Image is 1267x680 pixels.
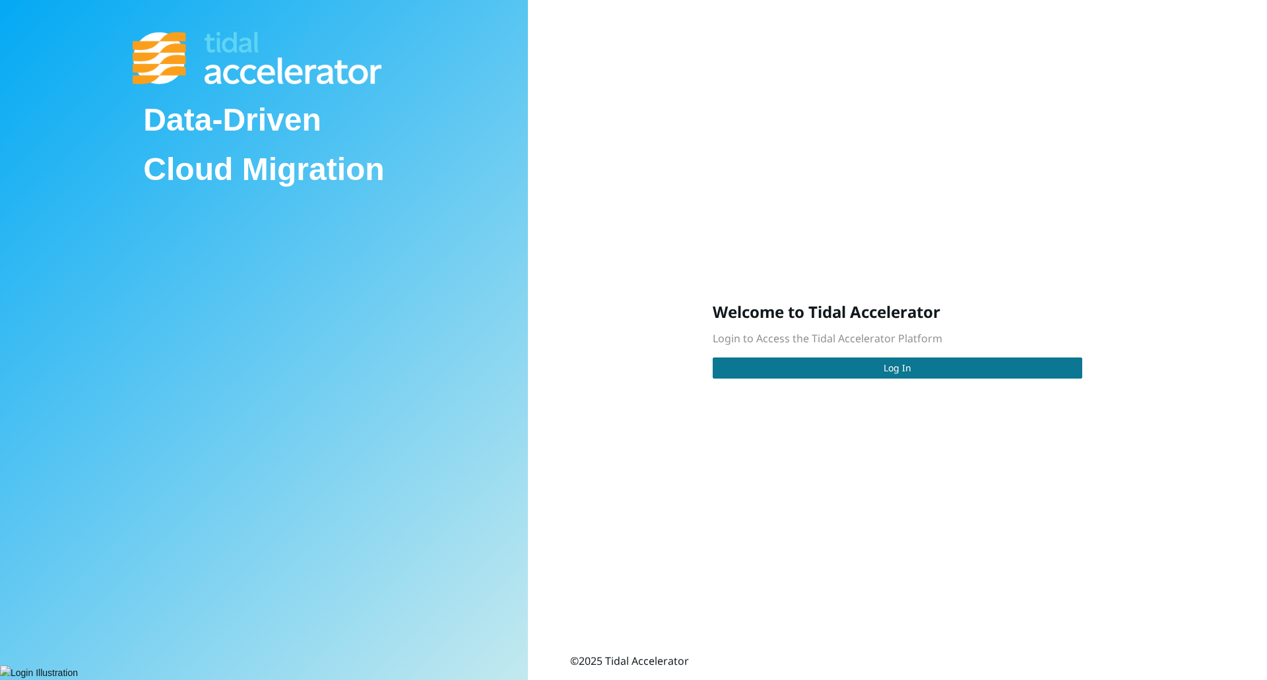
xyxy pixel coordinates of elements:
[884,361,911,375] span: Log In
[713,357,1082,379] button: Log In
[713,301,1082,323] h3: Welcome to Tidal Accelerator
[713,331,942,346] span: Login to Access the Tidal Accelerator Platform
[133,84,395,205] div: Data-Driven Cloud Migration
[133,32,381,84] img: Tidal Accelerator Logo
[570,653,689,669] div: © 2025 Tidal Accelerator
